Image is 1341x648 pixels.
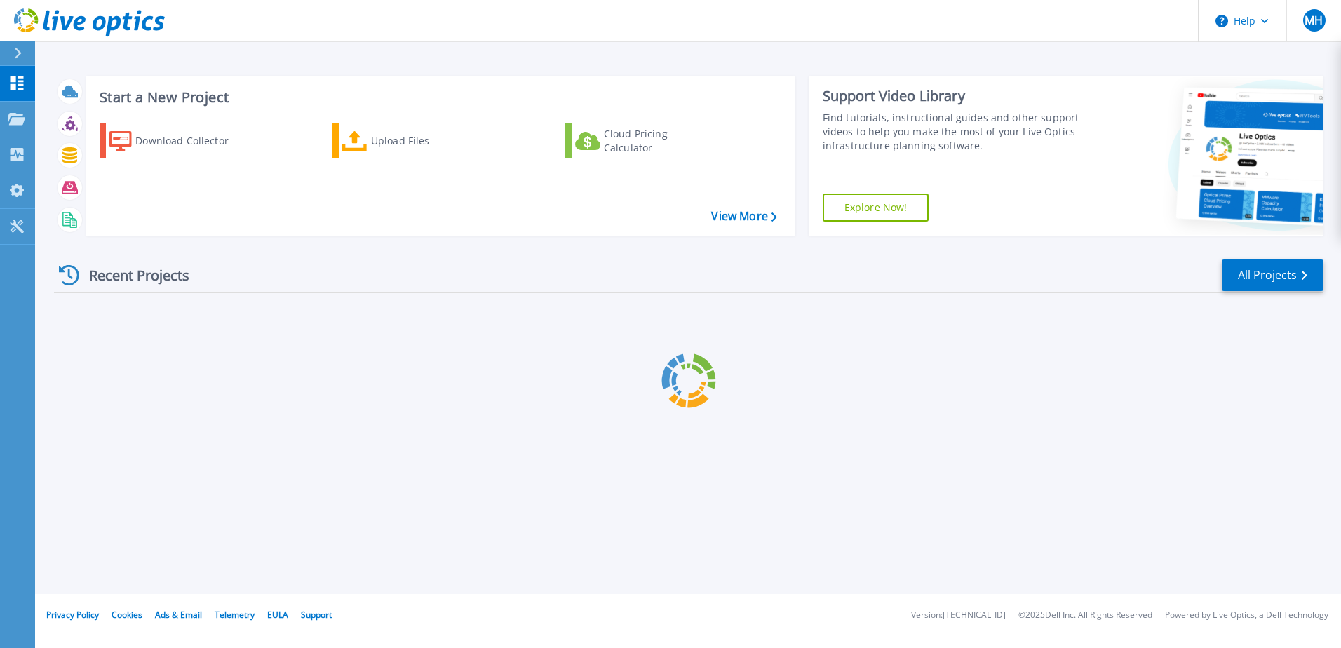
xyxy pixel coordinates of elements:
span: MH [1305,15,1323,26]
a: Privacy Policy [46,609,99,621]
div: Download Collector [135,127,248,155]
a: Cloud Pricing Calculator [565,123,722,158]
div: Support Video Library [823,87,1085,105]
a: All Projects [1222,259,1323,291]
a: Upload Files [332,123,489,158]
a: Cookies [112,609,142,621]
li: Version: [TECHNICAL_ID] [911,611,1006,620]
div: Find tutorials, instructional guides and other support videos to help you make the most of your L... [823,111,1085,153]
li: Powered by Live Optics, a Dell Technology [1165,611,1328,620]
div: Cloud Pricing Calculator [604,127,716,155]
a: Download Collector [100,123,256,158]
h3: Start a New Project [100,90,776,105]
div: Recent Projects [54,258,208,292]
div: Upload Files [371,127,483,155]
a: Telemetry [215,609,255,621]
a: View More [711,210,776,223]
a: Support [301,609,332,621]
a: Ads & Email [155,609,202,621]
li: © 2025 Dell Inc. All Rights Reserved [1018,611,1152,620]
a: Explore Now! [823,194,929,222]
a: EULA [267,609,288,621]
